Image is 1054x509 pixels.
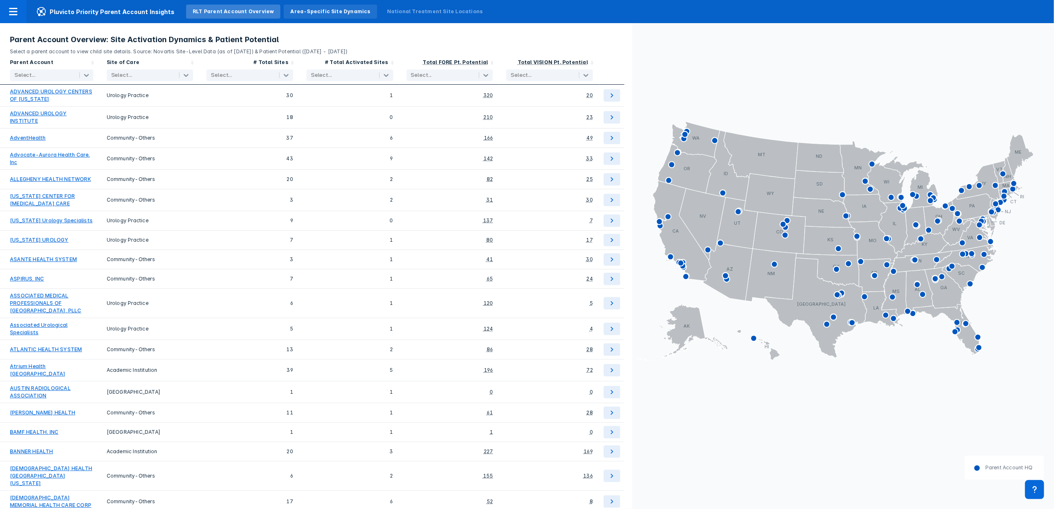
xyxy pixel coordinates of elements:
[206,343,293,356] div: 13
[306,445,393,458] div: 3
[487,409,493,416] div: 61
[107,151,194,166] div: Community-Others
[107,426,194,438] div: [GEOGRAPHIC_DATA]
[10,385,93,400] a: AUSTIN RADIOLOGICAL ASSOCIATION
[107,445,194,458] div: Academic Institution
[10,45,622,55] p: Select a parent account to view child site details. Source: Novartis Site-Level Data (as of [DATE...
[306,407,393,419] div: 1
[107,465,194,487] div: Community-Others
[10,321,93,336] a: Associated Urological Specialists
[486,236,493,244] div: 80
[10,292,93,314] a: ASSOCIATED MEDICAL PROFESSIONALS OF [GEOGRAPHIC_DATA], PLLC
[306,494,393,509] div: 6
[10,193,93,207] a: [US_STATE] CENTER FOR [MEDICAL_DATA] CARE
[206,253,293,266] div: 3
[200,55,300,85] div: Sort
[107,385,194,400] div: [GEOGRAPHIC_DATA]
[290,8,370,15] div: Area-Specific Site Dynamics
[186,5,280,19] a: RLT Parent Account Overview
[587,92,593,99] div: 20
[10,428,58,436] a: BAMF HEALTH, INC
[107,273,194,285] div: Community-Others
[518,59,588,65] div: Total VISION Pt. Potential
[483,472,493,480] div: 155
[206,193,293,207] div: 3
[284,5,377,19] a: Area-Specific Site Dynamics
[590,325,593,333] div: 4
[10,88,93,103] a: ADVANCED UROLOGY CENTERS OF [US_STATE]
[587,134,593,142] div: 49
[487,346,493,353] div: 86
[107,407,194,419] div: Community-Others
[100,55,200,85] div: Sort
[10,275,44,283] a: ASPIRUS, INC
[590,498,593,505] div: 8
[206,465,293,487] div: 6
[10,448,53,455] a: BANNER HEALTH
[10,134,45,142] a: AdventHealth
[107,363,194,378] div: Academic Institution
[306,343,393,356] div: 2
[483,325,493,333] div: 124
[1025,480,1044,499] div: Contact Support
[206,385,293,400] div: 1
[306,321,393,336] div: 1
[193,8,274,15] div: RLT Parent Account Overview
[107,88,194,103] div: Urology Practice
[380,5,490,19] a: National Treatment Site Locations
[586,256,593,263] div: 30
[10,363,93,378] a: Atrium Health [GEOGRAPHIC_DATA]
[487,498,493,505] div: 52
[484,366,493,374] div: 196
[490,388,493,396] div: 0
[306,88,393,103] div: 1
[306,292,393,314] div: 1
[306,253,393,266] div: 1
[306,363,393,378] div: 5
[484,134,493,142] div: 166
[587,346,593,353] div: 28
[587,176,593,183] div: 25
[10,176,91,183] a: ALLEGHENY HEALTH NETWORK
[306,214,393,227] div: 0
[306,151,393,166] div: 9
[500,55,600,85] div: Sort
[586,236,593,244] div: 17
[583,472,593,480] div: 136
[423,59,488,65] div: Total FORE Pt. Potential
[206,110,293,125] div: 18
[107,234,194,246] div: Urology Practice
[306,465,393,487] div: 2
[583,448,593,455] div: 169
[107,193,194,207] div: Community-Others
[980,464,1032,471] dd: Parent Account HQ
[107,292,194,314] div: Urology Practice
[487,176,493,183] div: 82
[206,426,293,438] div: 1
[587,366,593,374] div: 72
[10,256,77,263] a: ASANTE HEALTH SYSTEM
[483,155,493,162] div: 142
[484,448,493,455] div: 227
[486,256,493,263] div: 41
[590,300,593,307] div: 5
[306,110,393,125] div: 0
[325,59,388,68] div: # Total Activated Sites
[107,132,194,144] div: Community-Others
[10,35,622,45] h3: Parent Account Overview: Site Activation Dynamics & Patient Potential
[587,275,593,283] div: 24
[206,363,293,378] div: 39
[10,465,93,487] a: [DEMOGRAPHIC_DATA] HEALTH [GEOGRAPHIC_DATA][US_STATE]
[487,275,493,283] div: 65
[107,173,194,186] div: Community-Others
[490,428,493,436] div: 1
[206,273,293,285] div: 7
[400,55,500,85] div: Sort
[10,346,82,353] a: ATLANTIC HEALTH SYSTEM
[10,59,53,68] div: Parent Account
[206,214,293,227] div: 9
[206,494,293,509] div: 17
[590,428,593,436] div: 0
[26,7,184,17] span: Pluvicto Priority Parent Account Insights
[107,494,194,509] div: Community-Others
